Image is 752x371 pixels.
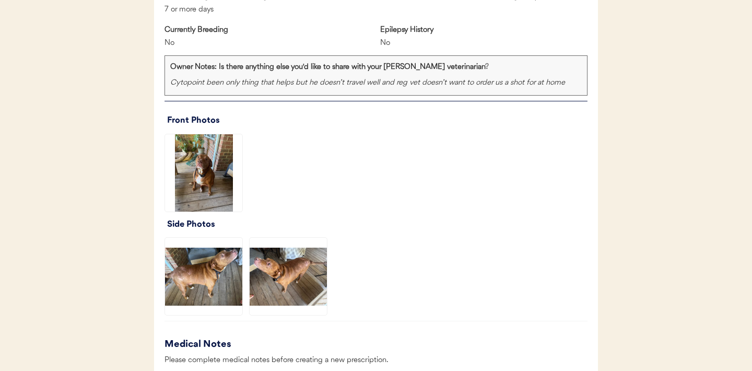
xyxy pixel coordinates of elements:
div: Medical Notes [164,338,253,352]
img: IMG_6125.jpeg [165,134,242,212]
img: IMG_6128.jpeg [250,238,327,315]
div: No [164,37,217,50]
img: IMG_6126.jpeg [165,238,242,315]
strong: Currently Breeding [164,26,228,34]
div: Front Photos [167,113,587,128]
em: Cytopoint been only thing that helps but he doesn’t travel well and reg vet doesn’t want to order... [170,79,565,87]
div: Side Photos [167,217,587,232]
strong: Epilepsy History [380,26,434,34]
strong: Owner Notes: Is there anything else you'd like to share with your [PERSON_NAME] veterinarian? [170,63,489,71]
div: No [380,37,432,50]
